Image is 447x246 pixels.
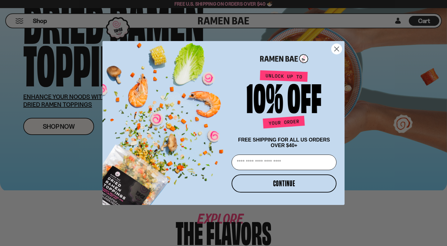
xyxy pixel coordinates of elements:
[238,137,330,148] span: FREE SHIPPING FOR ALL US ORDERS OVER $40+
[260,53,308,64] img: Ramen Bae Logo
[245,70,323,131] img: Unlock up to 10% off
[102,36,229,205] img: ce7035ce-2e49-461c-ae4b-8ade7372f32c.png
[232,174,336,193] button: CONTINUE
[331,44,342,54] button: Close dialog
